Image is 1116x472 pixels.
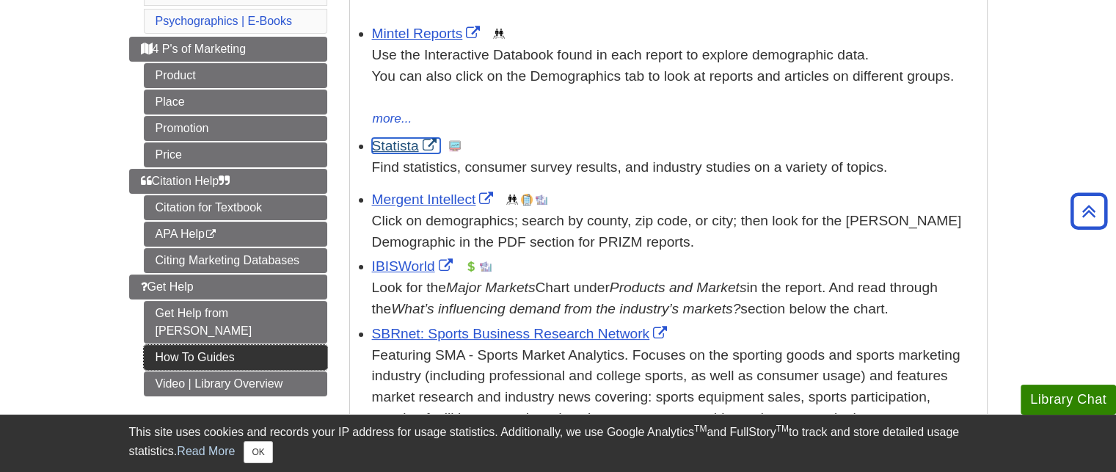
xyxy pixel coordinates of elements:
[372,345,980,429] p: Featuring SMA - Sports Market Analytics. Focuses on the sporting goods and sports marketing indus...
[372,211,980,253] div: Click on demographics; search by county, zip code, or city; then look for the [PERSON_NAME] Demog...
[156,15,292,27] a: Psychographics | E-Books
[372,157,980,178] p: Find statistics, consumer survey results, and industry studies on a variety of topics.
[372,109,413,129] button: more...
[129,424,988,463] div: This site uses cookies and records your IP address for usage statistics. Additionally, we use Goo...
[144,248,327,273] a: Citing Marketing Databases
[144,345,327,370] a: How To Guides
[144,63,327,88] a: Product
[141,280,194,293] span: Get Help
[506,194,518,206] img: Demographics
[372,326,671,341] a: Link opens in new window
[372,277,980,320] div: Look for the Chart under in the report. And read through the section below the chart.
[205,230,217,239] i: This link opens in a new window
[449,140,461,152] img: Statistics
[694,424,707,434] sup: TM
[177,445,235,457] a: Read More
[1065,201,1112,221] a: Back to Top
[372,45,980,108] div: Use the Interactive Databook found in each report to explore demographic data. You can also click...
[144,371,327,396] a: Video | Library Overview
[129,169,327,194] a: Citation Help
[521,194,533,206] img: Company Information
[129,37,327,62] a: 4 P's of Marketing
[244,441,272,463] button: Close
[480,261,492,272] img: Industry Report
[446,280,536,295] i: Major Markets
[129,275,327,299] a: Get Help
[372,192,497,207] a: Link opens in new window
[493,28,505,40] img: Demographics
[141,175,230,187] span: Citation Help
[536,194,547,206] img: Industry Report
[372,258,456,274] a: Link opens in new window
[144,301,327,344] a: Get Help from [PERSON_NAME]
[610,280,747,295] i: Products and Markets
[465,261,477,272] img: Financial Report
[144,90,327,115] a: Place
[144,195,327,220] a: Citation for Textbook
[144,222,327,247] a: APA Help
[391,301,740,316] i: What’s influencing demand from the industry’s markets?
[372,138,440,153] a: Link opens in new window
[144,116,327,141] a: Promotion
[1021,385,1116,415] button: Library Chat
[776,424,789,434] sup: TM
[372,26,484,41] a: Link opens in new window
[144,142,327,167] a: Price
[141,43,247,55] span: 4 P's of Marketing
